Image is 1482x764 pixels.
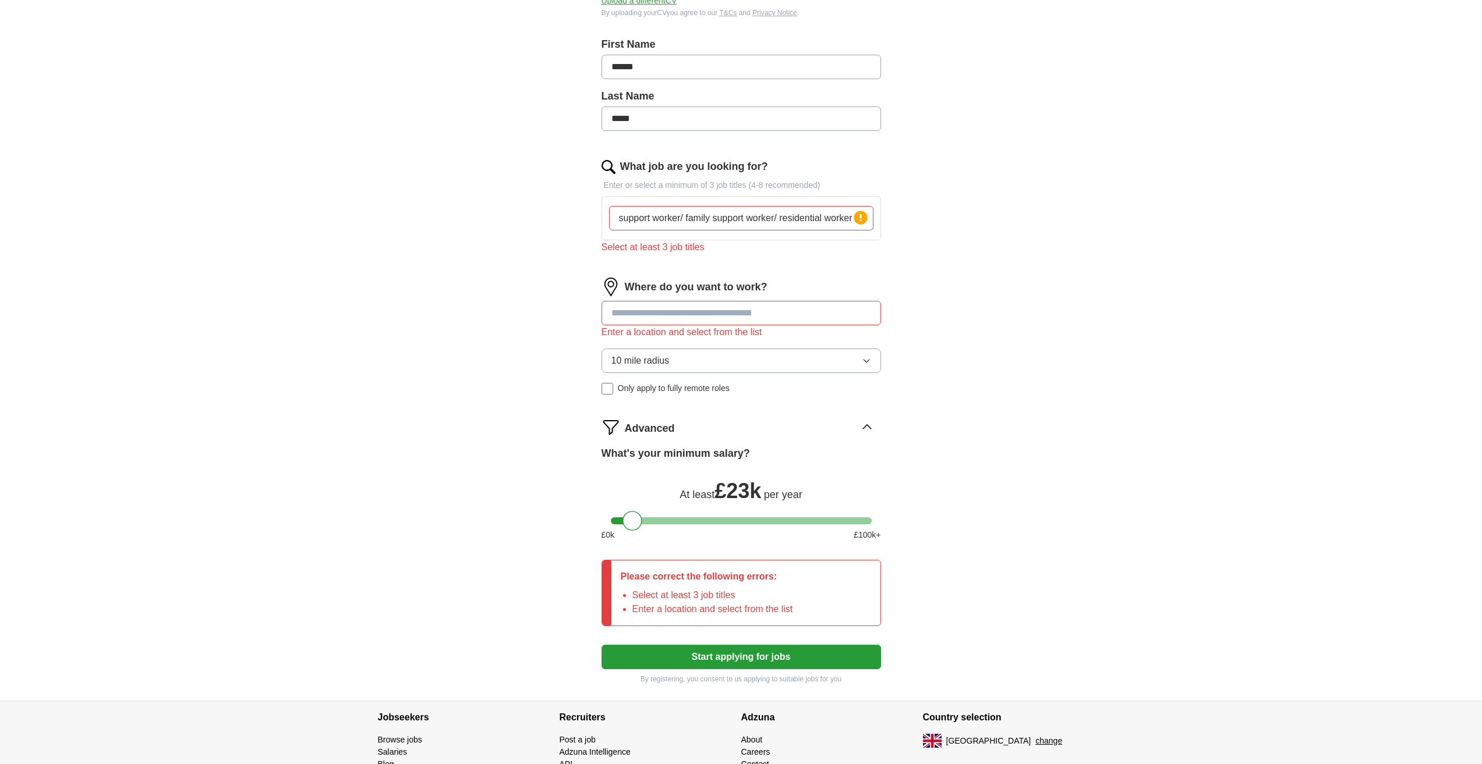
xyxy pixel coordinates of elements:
div: Select at least 3 job titles [602,240,881,254]
a: Post a job [560,735,596,744]
img: search.png [602,160,616,174]
button: Start applying for jobs [602,645,881,669]
span: per year [764,489,802,500]
label: Where do you want to work? [625,279,767,295]
label: What's your minimum salary? [602,446,750,461]
label: What job are you looking for? [620,159,768,175]
span: [GEOGRAPHIC_DATA] [946,735,1031,747]
button: 10 mile radius [602,349,881,373]
img: filter [602,418,620,436]
span: £ 23k [715,479,761,503]
p: Please correct the following errors: [621,570,793,584]
a: Careers [741,747,770,756]
span: Only apply to fully remote roles [618,382,730,395]
h4: Country selection [923,701,1105,734]
label: Last Name [602,88,881,104]
input: Type a job title and press enter [609,206,873,230]
div: Enter a location and select from the list [602,325,881,339]
div: By uploading your CV you agree to our and . [602,8,881,18]
li: Enter a location and select from the list [632,602,793,616]
span: £ 100 k+ [854,529,880,541]
label: First Name [602,37,881,52]
span: Advanced [625,421,675,436]
a: T&Cs [719,9,737,17]
p: Enter or select a minimum of 3 job titles (4-8 recommended) [602,179,881,191]
img: location.png [602,278,620,296]
a: Privacy Notice [752,9,797,17]
span: At least [680,489,715,500]
img: UK flag [923,734,942,748]
a: Salaries [378,747,408,756]
span: 10 mile radius [611,354,670,368]
a: Browse jobs [378,735,422,744]
a: About [741,735,763,744]
li: Select at least 3 job titles [632,588,793,602]
p: By registering, you consent to us applying to suitable jobs for you [602,674,881,684]
a: Adzuna Intelligence [560,747,631,756]
button: change [1035,735,1062,747]
input: Only apply to fully remote roles [602,383,613,395]
span: £ 0 k [602,529,615,541]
